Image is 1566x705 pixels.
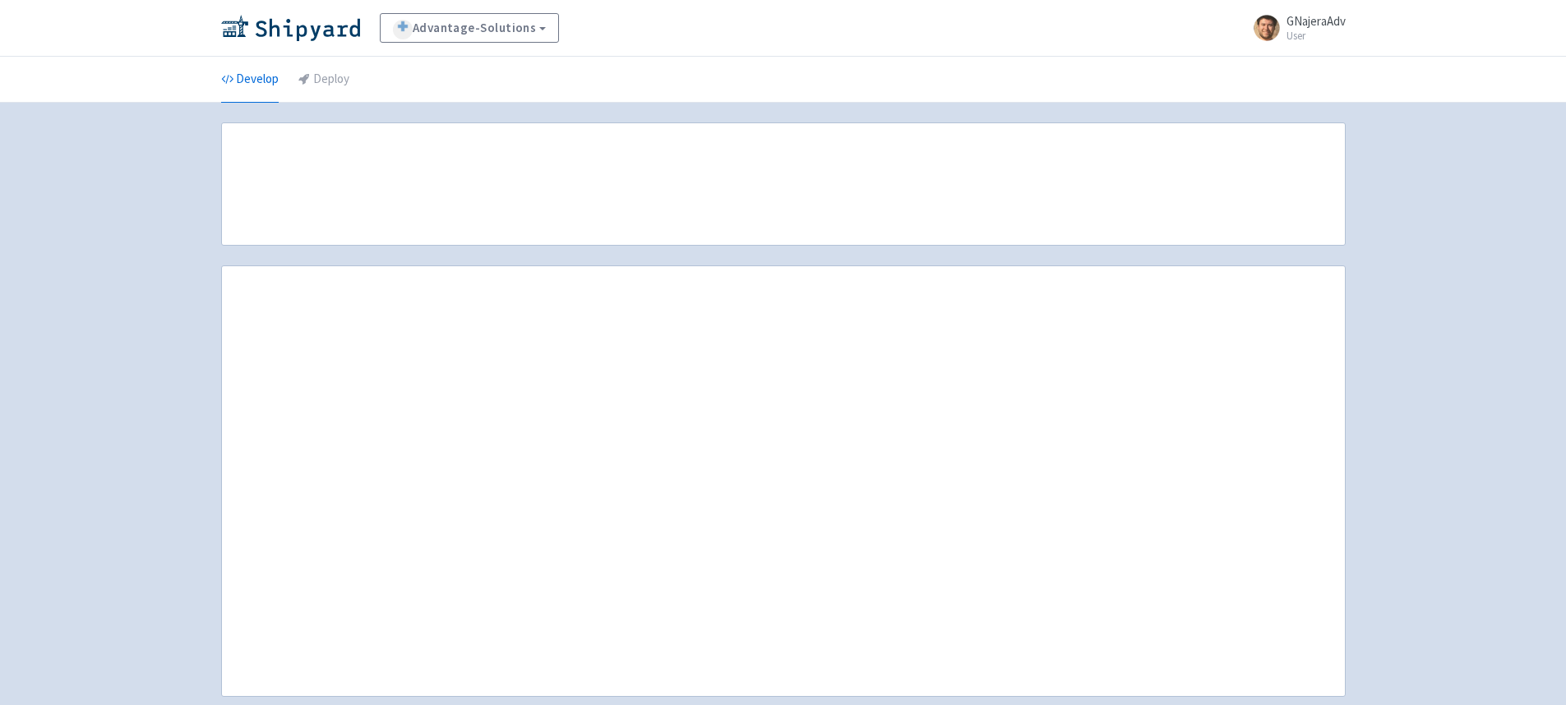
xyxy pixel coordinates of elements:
[221,15,360,41] img: Shipyard logo
[1244,15,1346,41] a: GNajeraAdv User
[221,57,279,103] a: Develop
[298,57,349,103] a: Deploy
[380,13,560,43] a: Advantage-Solutions
[1287,13,1346,29] span: GNajeraAdv
[1287,30,1346,41] small: User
